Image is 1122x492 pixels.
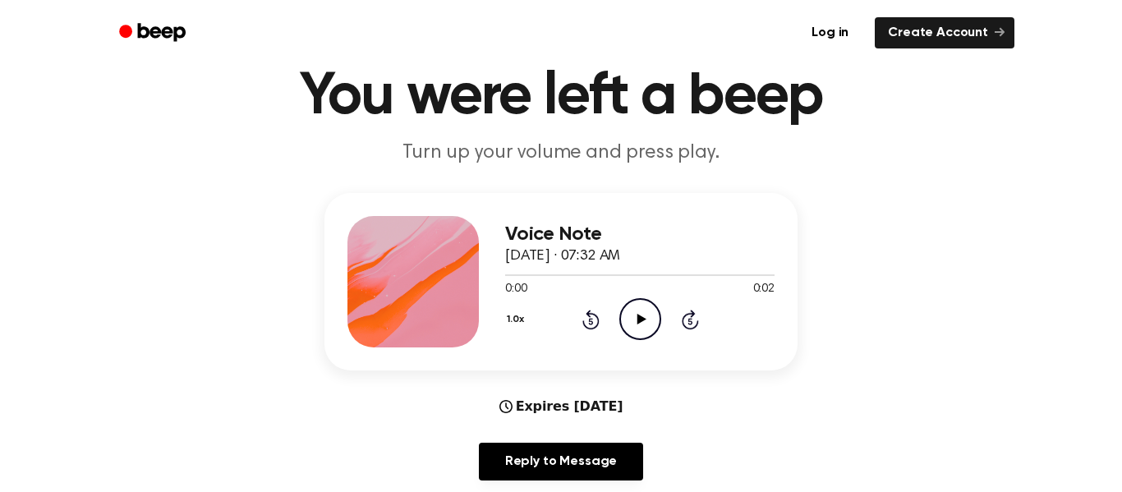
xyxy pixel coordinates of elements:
a: Beep [108,17,200,49]
h1: You were left a beep [140,67,982,126]
a: Reply to Message [479,443,643,481]
span: [DATE] · 07:32 AM [505,249,620,264]
h3: Voice Note [505,223,775,246]
span: 0:02 [753,281,775,298]
div: Expires [DATE] [499,397,623,416]
span: 0:00 [505,281,527,298]
p: Turn up your volume and press play. [246,140,876,167]
a: Create Account [875,17,1014,48]
a: Log in [795,14,865,52]
button: 1.0x [505,306,530,333]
